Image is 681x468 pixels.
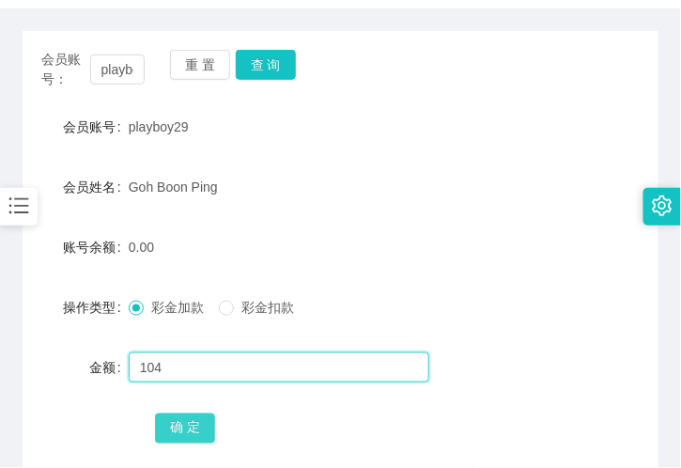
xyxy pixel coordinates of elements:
label: 账号余额 [63,240,129,255]
button: 重 置 [170,50,230,80]
span: 彩金加款 [144,300,211,315]
span: 会员账号： [41,50,90,89]
label: 金额 [89,360,129,375]
button: 确 定 [155,413,215,444]
i: 图标: setting [652,195,673,216]
label: 会员账号 [63,119,129,134]
span: 0.00 [129,240,154,255]
button: 查 询 [236,50,296,80]
span: playboy29 [129,119,189,134]
input: 会员账号 [90,55,145,85]
i: 图标: bars [7,194,31,218]
label: 操作类型 [63,300,129,315]
input: 请输入 [129,352,429,382]
span: Goh Boon Ping [129,179,218,195]
span: 彩金扣款 [234,300,302,315]
label: 会员姓名 [63,179,129,195]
